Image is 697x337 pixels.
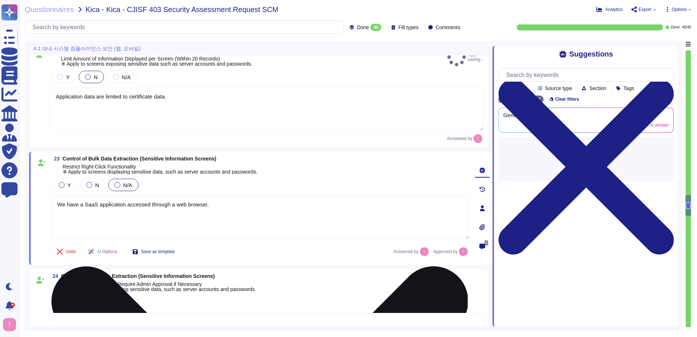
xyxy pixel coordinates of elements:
[671,26,681,29] span: Done:
[51,195,469,239] textarea: We have a SaaS application accessed through a web browser.
[67,182,71,188] span: Y
[370,24,381,31] div: 40
[11,303,15,307] div: 9+
[605,7,623,12] span: Analytics
[639,7,651,12] span: Export
[86,6,279,13] span: Kica - Kica - CJISF 403 Security Assessment Request SCM
[3,318,16,331] img: user
[66,74,70,80] span: Y
[50,274,58,279] span: 24
[447,136,472,141] span: Answered by
[123,182,132,188] span: N/A
[484,240,488,245] span: 0
[502,69,673,81] input: Search by keywords
[51,156,60,161] span: 23
[50,88,484,131] textarea: Application data are limited to certificate data.
[672,7,687,12] span: Options
[436,25,460,30] span: Comments
[94,74,98,80] span: N
[447,48,484,66] span: Auto-saving...
[34,46,141,51] span: 4.1 대내 시스템 컴플라이언스 보안 (웹, 모바일)
[682,26,691,29] span: 40 / 40
[25,6,74,13] span: Questionnaires
[61,56,253,67] span: Limit Amount of Information Displayed per Screen (Within 20 Records) ※ Apply to screens exposing ...
[420,247,429,256] img: user
[459,247,468,256] img: user
[29,21,344,34] input: Search by keywords
[474,134,482,143] img: user
[357,25,369,30] span: Done
[398,25,418,30] span: Fill types
[95,182,99,188] span: N
[122,74,131,80] span: N/A
[1,317,21,333] button: user
[63,156,217,162] span: Control of Bulk Data Extraction (Sensitive Information Screens)
[63,164,258,175] span: Restrict Right-Click Functionality ※ Apply to screens displaying sensitive data, such as server a...
[596,7,623,12] button: Analytics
